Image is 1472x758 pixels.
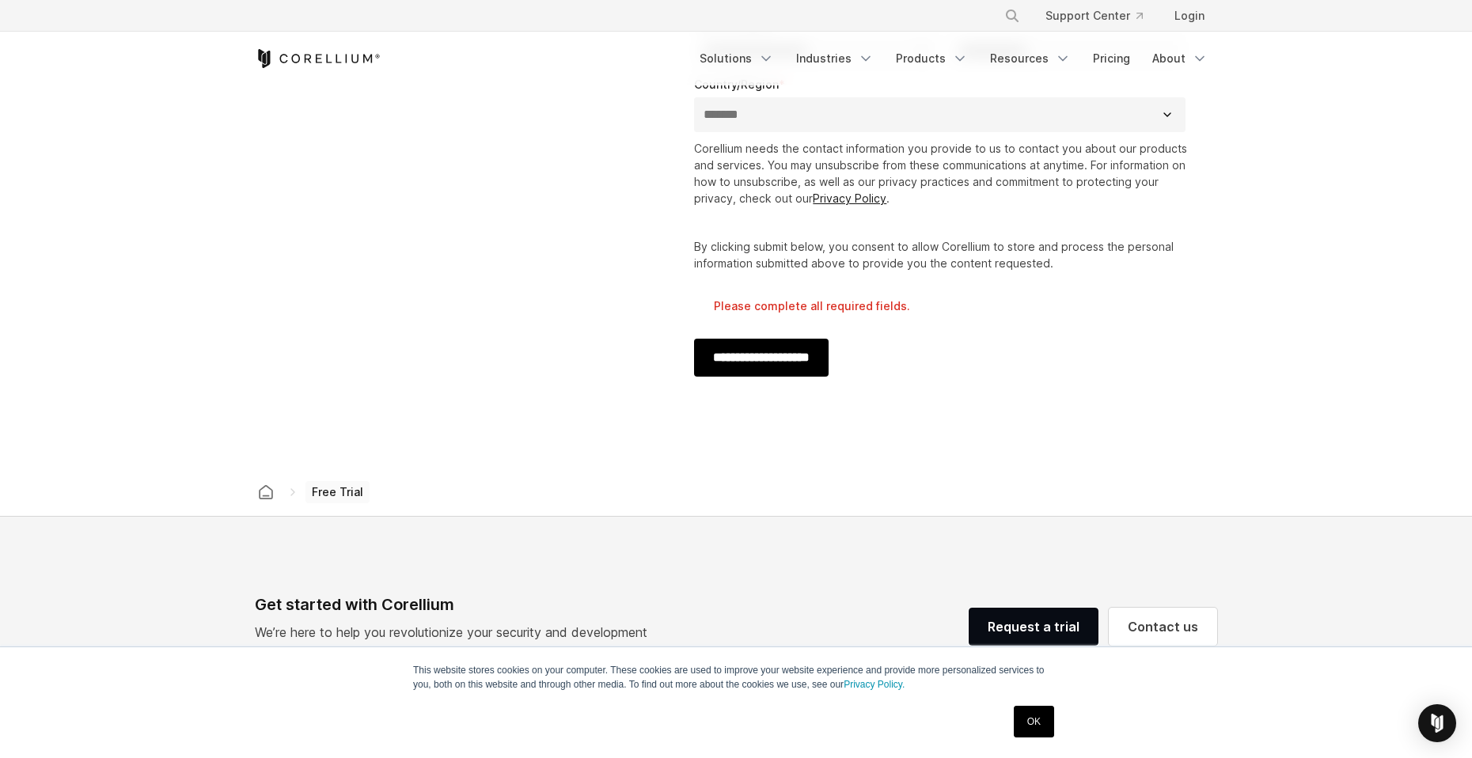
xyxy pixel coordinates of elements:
a: Support Center [1033,2,1155,30]
div: Get started with Corellium [255,593,660,616]
div: Navigation Menu [985,2,1217,30]
p: Corellium needs the contact information you provide to us to contact you about our products and s... [694,140,1192,207]
a: Solutions [690,44,783,73]
a: Products [886,44,977,73]
p: This website stores cookies on your computer. These cookies are used to improve your website expe... [413,663,1059,692]
a: Industries [787,44,883,73]
a: Privacy Policy. [844,679,905,690]
button: Search [998,2,1026,30]
a: Pricing [1083,44,1140,73]
div: Open Intercom Messenger [1418,704,1456,742]
span: Free Trial [305,481,370,503]
p: By clicking submit below, you consent to allow Corellium to store and process the personal inform... [694,238,1192,271]
a: Corellium home [252,481,280,503]
a: About [1143,44,1217,73]
label: Please complete all required fields. [714,298,1192,314]
a: Privacy Policy [813,191,886,205]
a: Resources [981,44,1080,73]
a: Request a trial [969,608,1098,646]
a: Login [1162,2,1217,30]
div: Navigation Menu [690,44,1217,73]
p: We’re here to help you revolutionize your security and development practices with pioneering tech... [255,623,660,661]
a: OK [1014,706,1054,737]
a: Contact us [1109,608,1217,646]
a: Corellium Home [255,49,381,68]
